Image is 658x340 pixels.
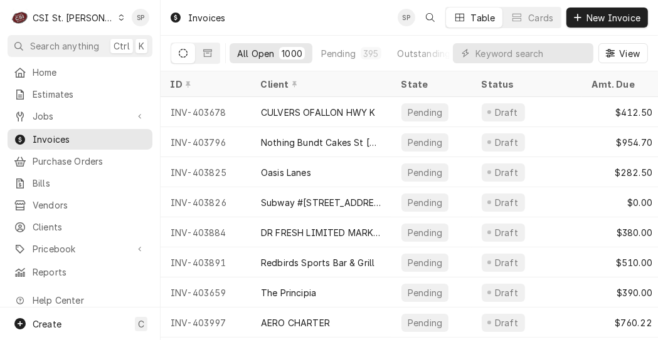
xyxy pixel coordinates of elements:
span: Jobs [33,110,127,123]
a: Go to Pricebook [8,239,152,259]
div: Draft [493,286,520,299]
div: Pending [406,196,443,209]
span: K [139,39,144,53]
div: INV-403659 [161,277,251,307]
div: INV-403826 [161,187,251,217]
div: Pending [406,286,443,299]
a: Purchase Orders [8,151,152,172]
div: Pending [406,166,443,179]
div: Cards [528,11,553,24]
div: Table [471,11,496,24]
div: INV-403678 [161,97,251,127]
span: C [138,317,144,331]
div: Shelley Politte's Avatar [132,9,149,26]
a: Vendors [8,195,152,215]
a: Bills [8,173,152,193]
div: INV-403825 [161,157,251,187]
div: Shelley Politte's Avatar [398,9,415,26]
div: Pending [406,136,443,149]
span: Vendors [33,198,146,212]
div: State [401,78,462,91]
div: Outstanding [398,47,451,60]
div: Draft [493,226,520,239]
button: Search anythingCtrlK [8,35,152,57]
div: Client [261,78,379,91]
div: Subway #[STREET_ADDRESS] [261,196,381,209]
div: Draft [493,256,520,269]
div: DR FRESH LIMITED MARKET LLC [261,226,381,239]
input: Keyword search [475,43,587,63]
div: Pending [406,256,443,269]
div: AERO CHARTER [261,316,330,329]
div: Draft [493,136,520,149]
div: INV-403997 [161,307,251,337]
a: Go to Help Center [8,290,152,311]
div: SP [398,9,415,26]
span: Help Center [33,294,145,307]
div: INV-403884 [161,217,251,247]
div: Draft [493,106,520,119]
div: SP [132,9,149,26]
span: Invoices [33,133,146,146]
div: CSI St. Louis's Avatar [11,9,29,26]
a: Reports [8,262,152,282]
div: Status [482,78,570,91]
span: Ctrl [114,39,130,53]
div: C [11,9,29,26]
div: Draft [493,316,520,329]
div: Pending [321,47,356,60]
div: Pending [406,226,443,239]
span: Estimates [33,88,146,101]
button: New Invoice [566,8,648,28]
span: Create [33,319,61,329]
div: Oasis Lanes [261,166,311,179]
span: Home [33,66,146,79]
div: CSI St. [PERSON_NAME] [33,11,114,24]
div: Nothing Bundt Cakes St [PERSON_NAME] [261,136,381,149]
div: ID [171,78,238,91]
a: Estimates [8,84,152,105]
a: Home [8,62,152,83]
div: Draft [493,166,520,179]
button: Open search [420,8,440,28]
div: Amt. Due [592,78,650,91]
div: INV-403891 [161,247,251,277]
button: View [598,43,648,63]
span: Pricebook [33,242,127,255]
div: 395 [363,47,378,60]
span: New Invoice [584,11,643,24]
div: 1000 [282,47,302,60]
div: Pending [406,316,443,329]
span: Reports [33,265,146,279]
div: Redbirds Sports Bar & Grill [261,256,374,269]
div: All Open [237,47,274,60]
span: Bills [33,177,146,190]
div: Draft [493,196,520,209]
div: CULVERS OFALLON HWY K [261,106,375,119]
a: Invoices [8,129,152,150]
a: Go to Jobs [8,106,152,126]
div: Pending [406,106,443,119]
span: Search anything [30,39,99,53]
div: The Principia [261,286,316,299]
span: Clients [33,220,146,234]
div: INV-403796 [161,127,251,157]
span: View [617,47,642,60]
span: Purchase Orders [33,155,146,168]
a: Clients [8,217,152,237]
